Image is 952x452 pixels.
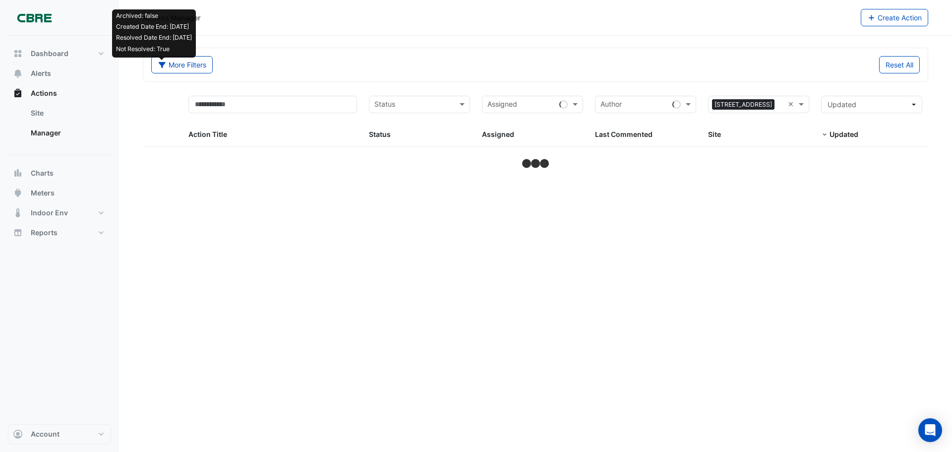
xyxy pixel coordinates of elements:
span: Reports [31,228,58,238]
div: Open Intercom Messenger [918,418,942,442]
span: Alerts [31,68,51,78]
p: Created Date End: [DATE] [116,22,192,31]
span: Status [369,130,391,138]
button: Dashboard [8,44,111,64]
div: Actions [8,103,111,147]
span: Action Title [188,130,227,138]
app-icon: Charts [13,168,23,178]
p: Not Resolved: True [116,45,192,54]
span: Last Commented [595,130,653,138]
span: Assigned [482,130,514,138]
span: Account [31,429,59,439]
span: Updated [828,100,856,109]
span: Updated [830,130,858,138]
button: Charts [8,163,111,183]
span: Indoor Env [31,208,68,218]
app-icon: Dashboard [13,49,23,59]
button: Create Action [861,9,929,26]
button: Actions [8,83,111,103]
span: [STREET_ADDRESS] [712,99,774,110]
span: Site [708,130,721,138]
button: Updated [821,96,922,113]
button: Reset All [879,56,920,73]
app-icon: Actions [13,88,23,98]
a: Manager [23,123,111,143]
app-icon: Reports [13,228,23,238]
a: Site [23,103,111,123]
button: Archived: falseCreated Date End: [DATE]Resolved Date End: [DATE]Not Resolved: True More Filters [151,56,213,73]
button: Reports [8,223,111,243]
p: Resolved Date End: [DATE] [116,33,192,42]
app-icon: Indoor Env [13,208,23,218]
p: Archived: false [116,11,192,20]
span: Dashboard [31,49,68,59]
img: Company Logo [12,8,57,28]
span: Actions [31,88,57,98]
app-icon: Alerts [13,68,23,78]
span: Charts [31,168,54,178]
button: Alerts [8,64,111,83]
app-icon: Meters [13,188,23,198]
button: Meters [8,183,111,203]
span: Clear [788,99,796,110]
button: Account [8,424,111,444]
button: Indoor Env [8,203,111,223]
span: Meters [31,188,55,198]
